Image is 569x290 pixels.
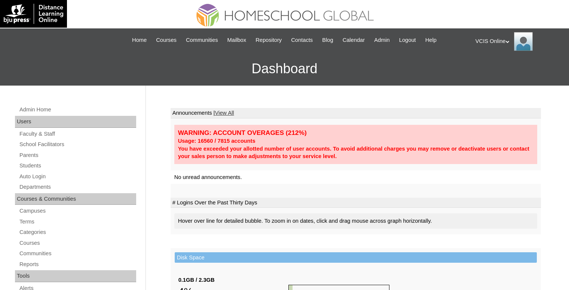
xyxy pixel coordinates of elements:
a: School Facilitators [19,140,136,149]
div: Courses & Communities [15,193,136,205]
a: Admin Home [19,105,136,114]
div: Hover over line for detailed bubble. To zoom in on dates, click and drag mouse across graph horiz... [174,213,537,229]
div: You have exceeded your allotted number of user accounts. To avoid additional charges you may remo... [178,145,533,160]
span: Repository [256,36,282,44]
div: WARNING: ACCOUNT OVERAGES (212%) [178,129,533,137]
a: Mailbox [224,36,250,44]
span: Courses [156,36,177,44]
img: VCIS Online Admin [514,32,533,51]
a: View All [215,110,234,116]
a: Logout [395,36,420,44]
a: Help [422,36,440,44]
a: Reports [19,260,136,269]
div: VCIS Online [475,32,562,51]
h3: Dashboard [4,52,565,86]
a: Courses [19,238,136,248]
a: Calendar [339,36,368,44]
span: Home [132,36,147,44]
div: Users [15,116,136,128]
a: Parents [19,151,136,160]
a: Contacts [287,36,316,44]
a: Admin [370,36,394,44]
a: Communities [182,36,222,44]
span: Logout [399,36,416,44]
div: Tools [15,270,136,282]
span: Contacts [291,36,313,44]
a: Auto Login [19,172,136,181]
a: Departments [19,182,136,192]
span: Blog [322,36,333,44]
span: Calendar [343,36,365,44]
span: Mailbox [227,36,247,44]
a: Home [128,36,150,44]
td: # Logins Over the Past Thirty Days [171,198,541,208]
div: 0.1GB / 2.3GB [178,276,288,284]
strong: Usage: 16560 / 7815 accounts [178,138,256,144]
a: Categories [19,228,136,237]
span: Admin [374,36,390,44]
a: Repository [252,36,285,44]
td: Disk Space [175,252,537,263]
span: Communities [186,36,218,44]
td: Announcements | [171,108,541,118]
td: No unread announcements. [171,170,541,184]
a: Courses [152,36,180,44]
span: Help [425,36,437,44]
a: Terms [19,217,136,226]
a: Faculty & Staff [19,129,136,139]
a: Campuses [19,206,136,216]
a: Blog [318,36,337,44]
a: Communities [19,249,136,258]
img: logo-white.png [4,4,63,24]
a: Students [19,161,136,170]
